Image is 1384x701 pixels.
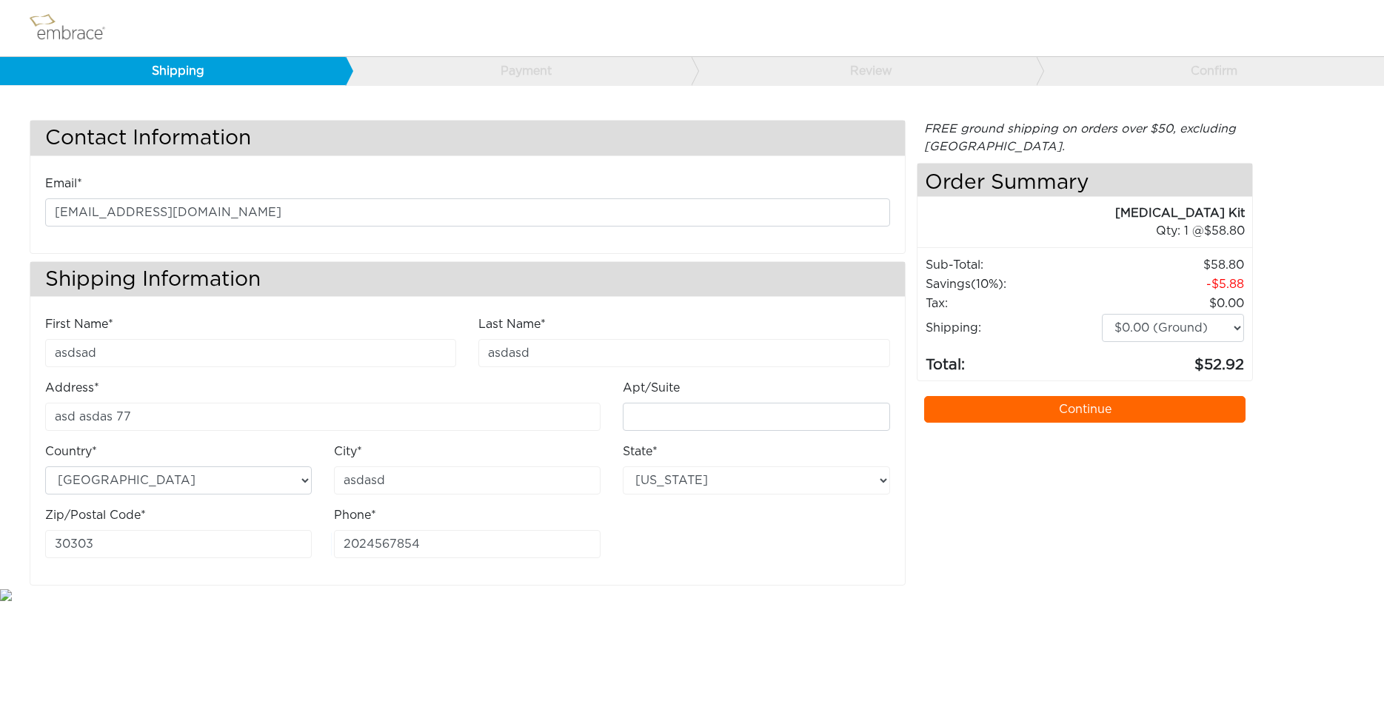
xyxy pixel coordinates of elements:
h3: Contact Information [30,121,905,155]
div: 1 @ [936,222,1246,240]
td: 5.88 [1101,275,1246,294]
a: Continue [924,396,1246,423]
a: Confirm [1036,57,1382,85]
td: Sub-Total: [925,255,1101,275]
label: City* [334,443,362,460]
td: 52.92 [1101,343,1246,377]
td: Total: [925,343,1101,377]
h4: Order Summary [917,164,1253,197]
td: Savings : [925,275,1101,294]
div: FREE ground shipping on orders over $50, excluding [GEOGRAPHIC_DATA]. [917,120,1254,155]
h3: Shipping Information [30,262,905,297]
td: Tax: [925,294,1101,313]
span: (10%) [971,278,1003,290]
label: Phone* [334,506,376,524]
label: Apt/Suite [623,379,680,397]
td: Shipping: [925,313,1101,343]
label: First Name* [45,315,113,333]
img: logo.png [26,10,122,47]
label: State* [623,443,658,460]
label: Email* [45,175,82,192]
label: Country* [45,443,97,460]
td: 58.80 [1101,255,1246,275]
a: Review [691,57,1037,85]
label: Last Name* [478,315,546,333]
label: Zip/Postal Code* [45,506,146,524]
label: Address* [45,379,99,397]
span: 58.80 [1204,225,1245,237]
div: [MEDICAL_DATA] Kit [917,204,1246,222]
td: 0.00 [1101,294,1246,313]
a: Payment [345,57,691,85]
